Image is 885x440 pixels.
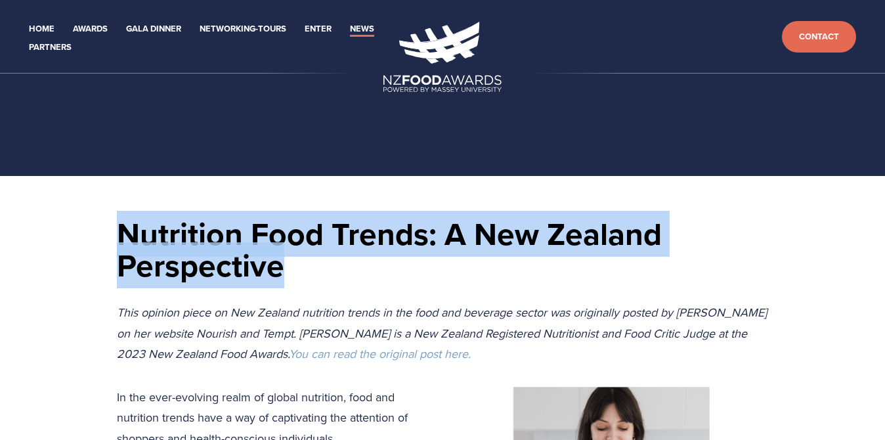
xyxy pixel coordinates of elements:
a: Awards [73,22,108,37]
a: Home [29,22,54,37]
a: Gala Dinner [126,22,181,37]
em: This opinion piece on New Zealand nutrition trends in the food and beverage sector was originally... [117,304,770,362]
h1: Nutrition Food Trends: A New Zealand Perspective [117,218,768,281]
a: News [350,22,374,37]
a: You can read the original post here. [289,345,471,362]
a: Contact [782,21,856,53]
a: Enter [305,22,332,37]
a: Networking-Tours [200,22,286,37]
a: Partners [29,40,72,55]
